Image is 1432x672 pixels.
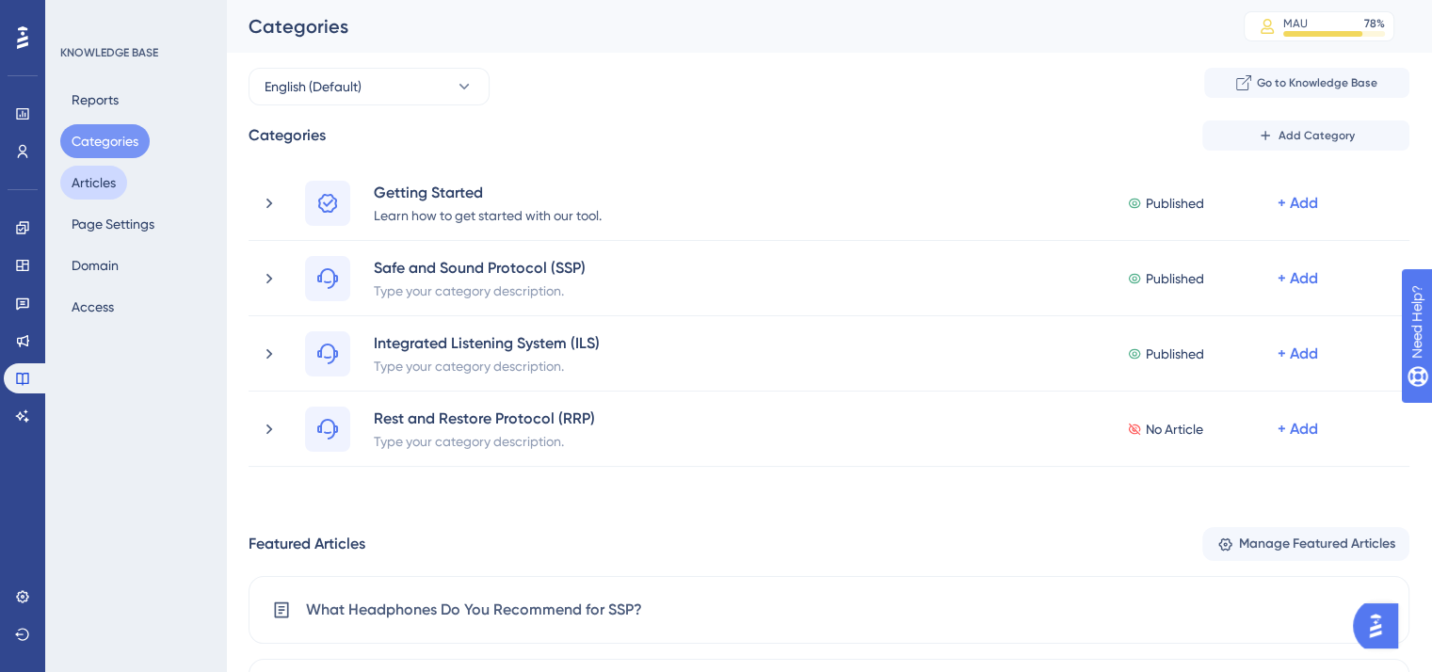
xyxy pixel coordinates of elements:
[1239,533,1395,555] span: Manage Featured Articles
[1146,192,1204,215] span: Published
[1204,68,1409,98] button: Go to Knowledge Base
[1146,418,1203,440] span: No Article
[373,354,601,376] div: Type your category description.
[373,256,587,279] div: Safe and Sound Protocol (SSP)
[1283,16,1308,31] div: MAU
[1279,128,1355,143] span: Add Category
[1353,598,1409,654] iframe: UserGuiding AI Assistant Launcher
[249,68,490,105] button: English (Default)
[373,429,596,452] div: Type your category description.
[249,533,365,555] div: Featured Articles
[44,5,118,27] span: Need Help?
[60,166,127,200] button: Articles
[249,13,1197,40] div: Categories
[60,207,166,241] button: Page Settings
[373,203,603,226] div: Learn how to get started with our tool.
[1146,343,1204,365] span: Published
[1278,343,1318,365] div: + Add
[1202,120,1409,151] button: Add Category
[265,75,362,98] span: English (Default)
[60,83,130,117] button: Reports
[373,279,587,301] div: Type your category description.
[1278,192,1318,215] div: + Add
[60,45,158,60] div: KNOWLEDGE BASE
[373,181,603,203] div: Getting Started
[1278,418,1318,440] div: + Add
[1257,75,1377,90] span: Go to Knowledge Base
[60,290,125,324] button: Access
[306,599,642,621] span: What Headphones Do You Recommend for SSP?
[60,124,150,158] button: Categories
[1146,267,1204,290] span: Published
[249,124,326,147] div: Categories
[373,331,601,354] div: Integrated Listening System (ILS)
[1278,267,1318,290] div: + Add
[1202,527,1409,561] button: Manage Featured Articles
[1364,16,1385,31] div: 78 %
[60,248,130,282] button: Domain
[373,407,596,429] div: Rest and Restore Protocol (RRP)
